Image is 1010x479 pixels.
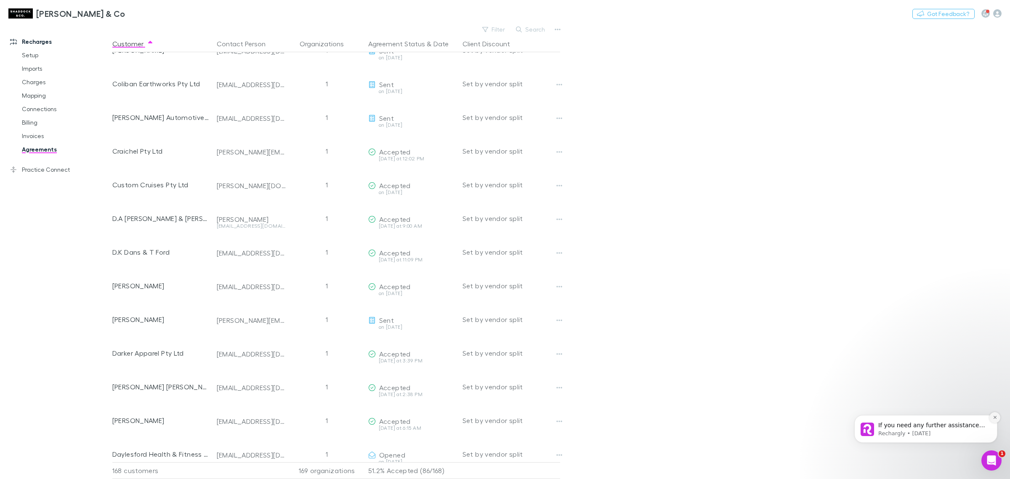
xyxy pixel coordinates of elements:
a: Recharges [2,35,119,48]
span: Accepted [379,282,411,290]
button: Client Discount [462,35,520,52]
div: [EMAIL_ADDRESS][DOMAIN_NAME] [217,282,286,291]
a: Connections [13,102,119,116]
div: [PERSON_NAME] Automotive Pty Ltd [112,101,210,134]
div: Close [148,3,163,19]
div: 1 [289,168,365,202]
div: 1 [289,336,365,370]
div: Alex says… [7,14,162,34]
div: Set by vendor split [462,437,560,471]
div: [PERSON_NAME] [112,269,210,303]
div: on [DATE] [368,122,456,128]
div: [DATE] at 2:38 PM [368,392,456,397]
div: 1 [289,437,365,471]
div: [EMAIL_ADDRESS][DOMAIN_NAME] [217,114,286,122]
div: [EMAIL_ADDRESS][DOMAIN_NAME] [217,383,286,392]
div: [PERSON_NAME] [PERSON_NAME] [112,370,210,404]
div: 1 [289,101,365,134]
span: Accepted [379,350,411,358]
span: Opened [379,451,405,459]
div: on [DATE] [368,55,456,60]
button: Contact Person [217,35,276,52]
p: 51.2% Accepted (86/168) [368,463,456,479]
div: [PERSON_NAME][EMAIL_ADDRESS][DOMAIN_NAME] [217,148,286,156]
div: [PERSON_NAME] [217,215,286,224]
div: on [DATE] [368,89,456,94]
div: Custom Cruises Pty Ltd [112,168,210,202]
a: Charges [13,75,119,89]
button: go back [5,3,21,19]
a: Invoices [13,129,119,143]
span: Sent [379,316,394,324]
img: Profile image for Rechargly [24,5,37,18]
div: Set by vendor split [462,134,560,168]
button: Emoji picker [13,269,20,276]
div: & [368,35,456,52]
div: on [DATE] [368,190,456,195]
div: Hi [PERSON_NAME]! Which invoice are you referring to? If the invoice hasn't been paid on Stripe y... [13,39,131,96]
div: [PERSON_NAME] [112,303,210,336]
div: Set by vendor split [462,101,560,134]
span: Accepted [379,417,411,425]
button: Send a message… [144,266,158,279]
div: message notification from Rechargly, 4d ago. If you need any further assistance with updating ema... [13,53,156,81]
button: Got Feedback? [912,9,975,19]
div: [EMAIL_ADDRESS][DOMAIN_NAME] [217,249,286,257]
span: 1 [999,450,1005,457]
div: 1 [289,235,365,269]
button: Dismiss notification [148,51,159,61]
div: [DATE] at 9:00 AM [368,224,456,229]
a: Agreements [13,143,119,156]
iframe: Intercom live chat [981,450,1002,471]
p: Message from Rechargly, sent 4d ago [37,68,145,76]
iframe: Intercom notifications message [842,362,1010,456]
div: [EMAIL_ADDRESS][DOMAIN_NAME] [217,451,286,459]
div: All good thank you, more of a general question!! [37,234,155,250]
div: Set by vendor split [462,404,560,437]
a: Imports [13,62,119,75]
div: Craichel Pty Ltd [112,134,210,168]
button: Upload attachment [40,269,47,276]
div: Set by vendor split [462,168,560,202]
button: Start recording [53,269,60,276]
a: Setup [13,48,119,62]
div: Set by vendor split [462,303,560,336]
div: [EMAIL_ADDRESS][DOMAIN_NAME] [217,80,286,89]
div: Hi [PERSON_NAME]!Which invoice are you referring to?If the invoice hasn't been paid on Stripe yet... [7,34,138,214]
button: Customer [112,35,154,52]
h1: Rechargly [41,8,74,14]
span: Sent [379,114,394,122]
div: 1 [289,303,365,336]
div: - Jaz ​ [13,184,131,209]
button: Filter [478,24,510,35]
div: on [DATE] [368,291,456,296]
div: D.K Dans & T Ford [112,235,210,269]
button: Home [132,3,148,19]
h3: [PERSON_NAME] & Co [36,8,125,19]
div: Alex says… [7,34,162,229]
div: [DATE] at 3:39 PM [368,358,456,363]
a: Mapping [13,89,119,102]
button: Search [512,24,550,35]
button: Gif picker [27,269,33,276]
a: Billing [13,116,119,129]
button: Agreement Status [368,35,425,52]
button: Date [433,35,449,52]
div: [DATE] at 11:09 PM [368,257,456,262]
div: Set by vendor split [462,235,560,269]
span: Accepted [379,383,411,391]
span: Sent [379,80,394,88]
div: [PERSON_NAME] [112,404,210,437]
div: 1 [289,370,365,404]
div: Set by vendor split [462,370,560,404]
div: [EMAIL_ADDRESS][DOMAIN_NAME] [217,350,286,358]
div: Set by vendor split [462,269,560,303]
p: If you need any further assistance with updating emails or resending agreements, please let me kn... [37,60,145,68]
img: Profile image for Rechargly [19,61,32,75]
div: [DATE] at 6:15 AM [368,426,456,431]
div: 168 customers [112,462,213,479]
div: D.A [PERSON_NAME] & [PERSON_NAME] [112,202,210,235]
span: Accepted [379,148,411,156]
div: 1 [289,269,365,303]
button: Organizations [300,35,354,52]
